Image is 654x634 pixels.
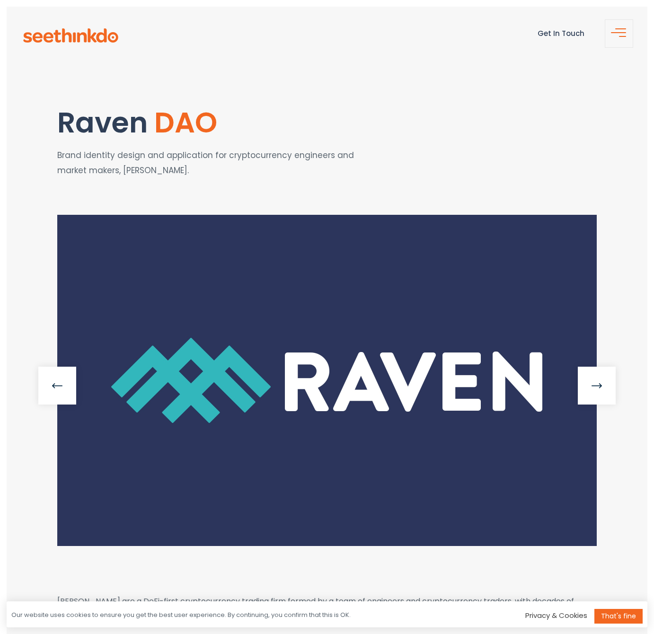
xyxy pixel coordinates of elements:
p: Brand identity design and application for cryptocurrency engineers and market makers, [PERSON_NAME]. [57,148,366,178]
h1: Raven DAO [57,107,366,138]
a: Privacy & Cookies [525,610,587,620]
p: [PERSON_NAME] are a DeFi-first cryptocurrency trading firm formed by a team of engineers and cryp... [57,594,597,623]
img: see-think-do-logo.png [23,28,118,43]
a: That's fine [594,609,643,624]
span: DAO [154,103,217,142]
span: Raven [57,103,148,142]
div: Our website uses cookies to ensure you get the best user experience. By continuing, you confirm t... [11,611,351,620]
img: Raven – branding [57,215,597,546]
a: Get In Touch [538,28,584,38]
